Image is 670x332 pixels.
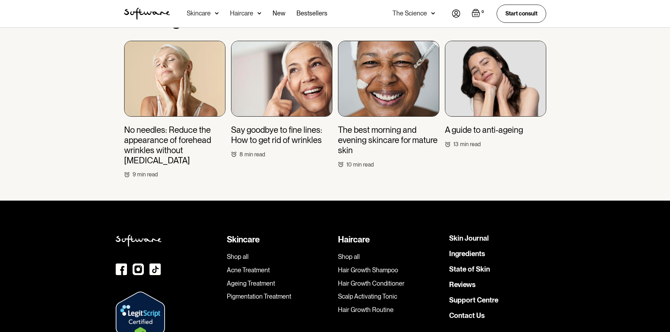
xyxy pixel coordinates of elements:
[353,161,374,168] div: min read
[133,263,144,275] img: instagram icon
[149,263,161,275] img: TikTok Icon
[460,141,481,148] div: min read
[231,125,332,145] h3: Say goodbye to fine lines: How to get rid of wrinkles
[338,235,444,245] div: Haircare
[227,235,332,245] div: Skincare
[449,250,485,257] a: Ingredients
[449,297,498,304] a: Support Centre
[124,11,546,30] h2: You might also like
[338,266,444,274] a: Hair Growth Shampoo
[257,10,261,17] img: arrow down
[449,312,485,319] a: Contact Us
[124,125,225,165] h3: No needles: Reduce the appearance of forehead wrinkles without [MEDICAL_DATA]
[227,293,332,300] a: Pigmentation Treatment
[338,293,444,300] a: Scalp Activating Tonic
[230,10,253,17] div: Haircare
[472,9,485,19] a: Open empty cart
[445,125,523,135] h3: A guide to anti-ageing
[231,41,332,158] a: Say goodbye to fine lines: How to get rid of wrinkles8min read
[124,41,225,178] a: No needles: Reduce the appearance of forehead wrinkles without [MEDICAL_DATA]9min read
[215,10,219,17] img: arrow down
[187,10,211,17] div: Skincare
[480,9,485,15] div: 0
[116,315,165,320] a: Verify LegitScript Approval for www.skin.software
[227,280,332,287] a: Ageing Treatment
[137,171,158,178] div: min read
[346,161,352,168] div: 10
[338,125,439,155] h3: The best morning and evening skincare for mature skin
[124,8,170,20] a: home
[116,235,161,247] img: Softweare logo
[240,151,243,158] div: 8
[338,306,444,314] a: Hair Growth Routine
[116,263,127,275] img: Facebook icon
[338,41,439,168] a: The best morning and evening skincare for mature skin10min read
[227,266,332,274] a: Acne Treatment
[431,10,435,17] img: arrow down
[338,280,444,287] a: Hair Growth Conditioner
[445,41,546,148] a: A guide to anti-ageing13min read
[124,8,170,20] img: Software Logo
[133,171,136,178] div: 9
[497,5,546,22] a: Start consult
[244,151,265,158] div: min read
[449,266,490,273] a: State of Skin
[449,281,476,288] a: Reviews
[338,253,444,261] a: Shop all
[393,10,427,17] div: The Science
[449,235,489,242] a: Skin Journal
[227,253,332,261] a: Shop all
[453,141,459,148] div: 13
